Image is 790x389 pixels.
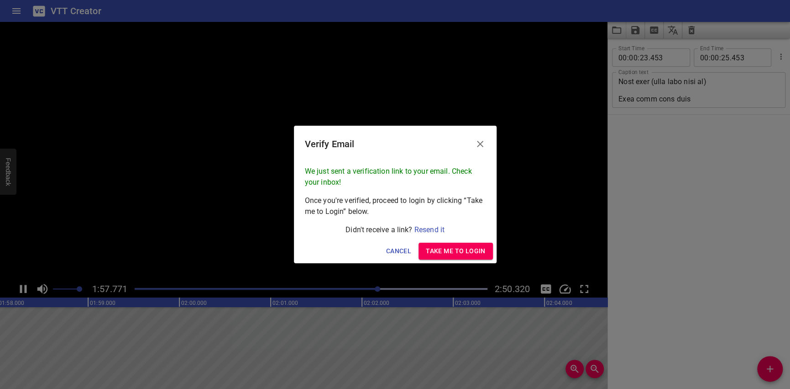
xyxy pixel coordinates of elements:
a: Resend it [414,225,445,234]
span: Cancel [386,245,411,257]
button: Take me to Login [419,243,492,260]
h6: Verify Email [305,137,355,151]
button: Cancel [382,243,415,260]
button: Close [469,133,491,155]
p: Once you're verified, proceed to login by clicking “Take me to Login” below. [305,195,486,217]
p: Didn't receive a link? [305,224,486,235]
span: Take me to Login [426,245,485,257]
p: We just sent a verification link to your email. Check your inbox! [305,166,486,188]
